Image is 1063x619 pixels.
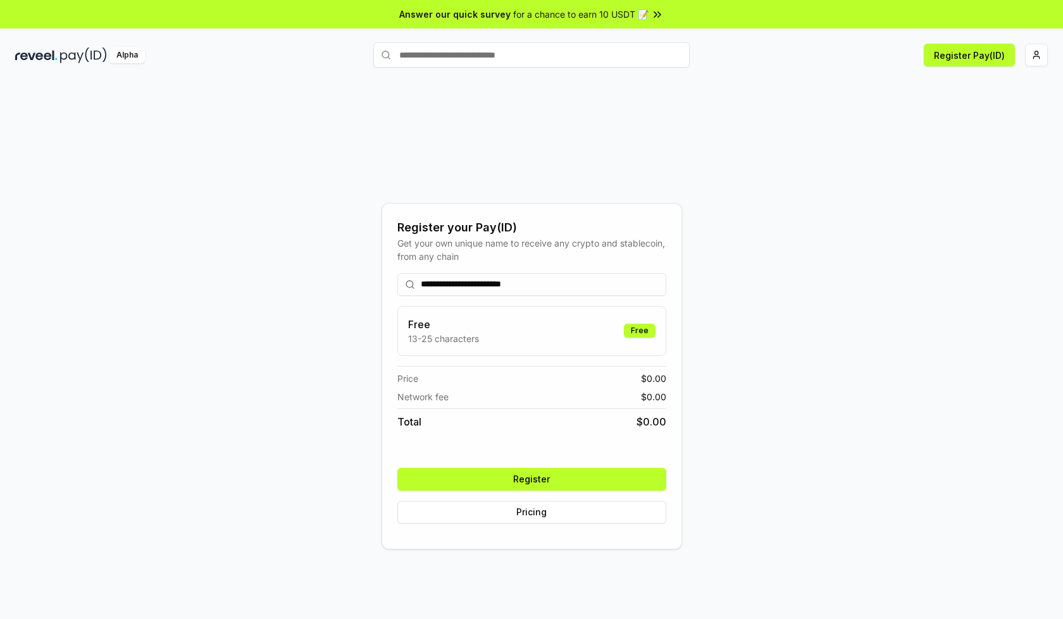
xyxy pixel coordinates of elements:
p: 13-25 characters [408,332,479,345]
span: $ 0.00 [641,372,666,385]
span: Price [397,372,418,385]
button: Register [397,468,666,491]
div: Register your Pay(ID) [397,219,666,236]
span: $ 0.00 [637,414,666,429]
img: pay_id [60,47,107,63]
span: Answer our quick survey [399,8,511,21]
button: Pricing [397,501,666,524]
span: Total [397,414,421,429]
h3: Free [408,317,479,332]
div: Alpha [109,47,145,63]
div: Get your own unique name to receive any crypto and stablecoin, from any chain [397,236,666,263]
span: Network fee [397,390,449,403]
button: Register Pay(ID) [924,44,1015,66]
img: reveel_dark [15,47,58,63]
span: $ 0.00 [641,390,666,403]
div: Free [624,324,656,338]
span: for a chance to earn 10 USDT 📝 [513,8,649,21]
